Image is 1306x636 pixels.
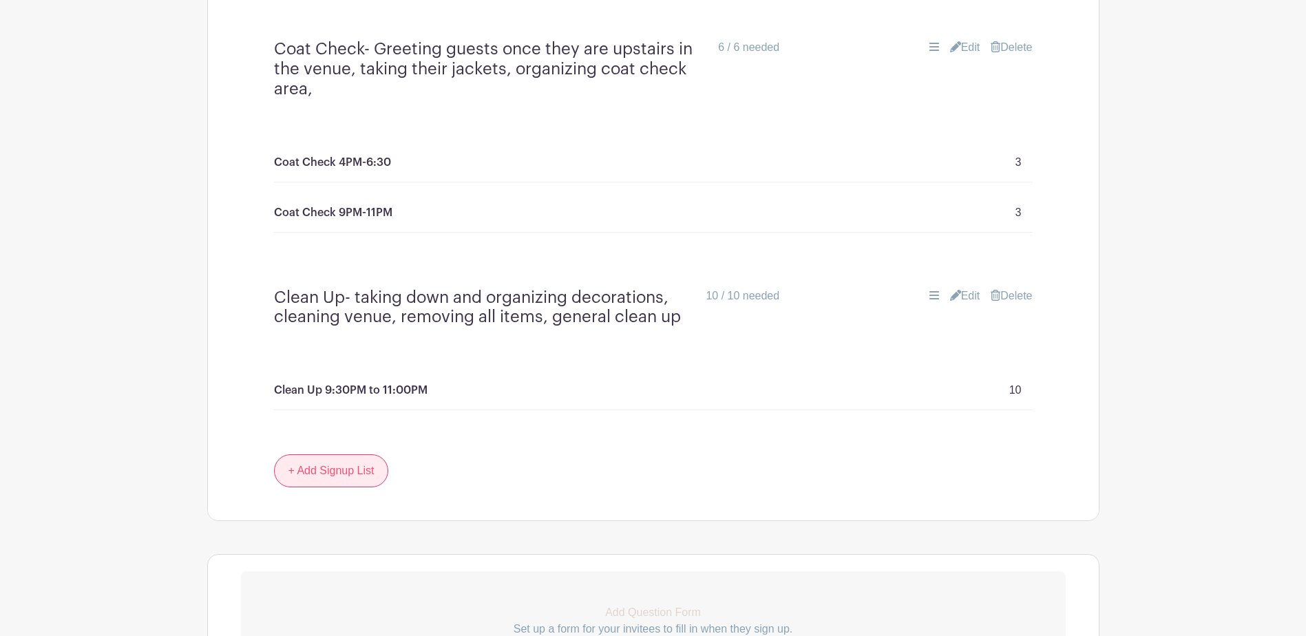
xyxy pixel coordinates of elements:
[950,288,980,304] a: Edit
[991,288,1032,304] a: Delete
[241,604,1066,621] p: Add Question Form
[274,382,428,399] p: Clean Up 9:30PM to 11:00PM
[950,39,980,56] a: Edit
[991,39,1032,56] a: Delete
[274,204,392,221] p: Coat Check 9PM-11PM
[274,288,695,328] h4: Clean Up- taking down and organizing decorations, cleaning venue, removing all items, general cle...
[1015,154,1022,171] p: 3
[706,288,779,304] div: 10 / 10 needed
[1015,204,1022,221] p: 3
[274,454,389,487] a: + Add Signup List
[274,154,391,171] p: Coat Check 4PM-6:30
[718,39,779,56] div: 6 / 6 needed
[274,39,708,98] h4: Coat Check- Greeting guests once they are upstairs in the venue, taking their jackets, organizing...
[1009,382,1022,399] p: 10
